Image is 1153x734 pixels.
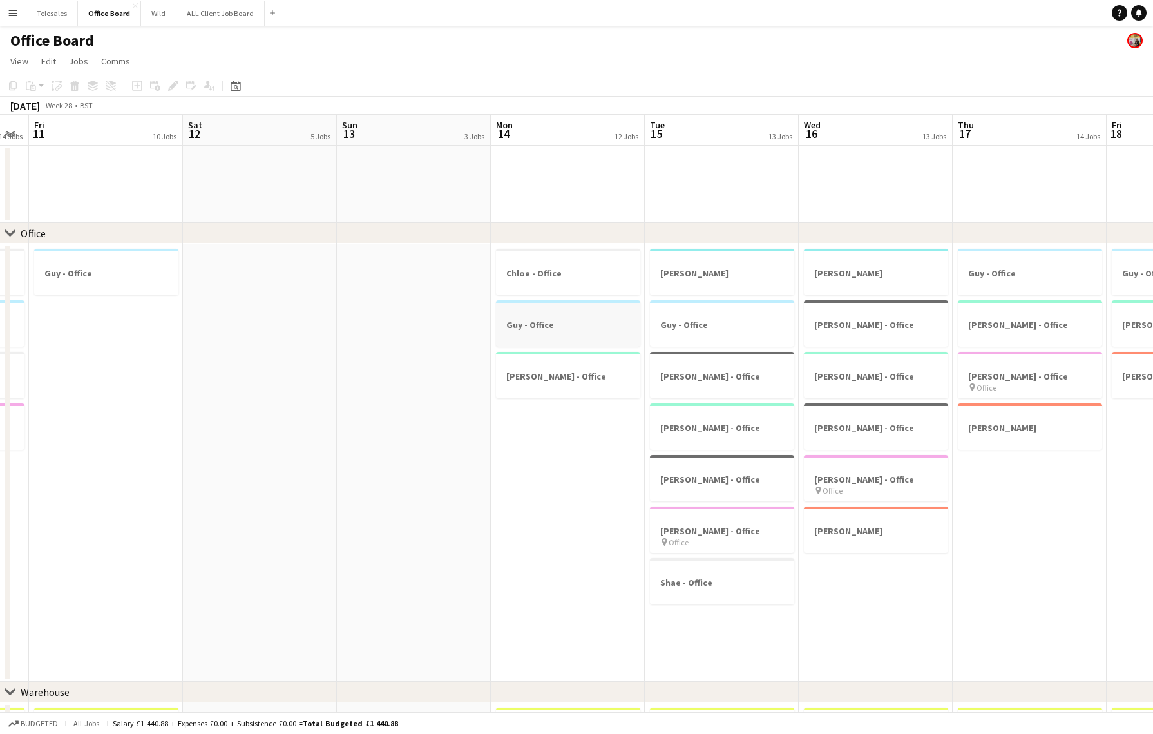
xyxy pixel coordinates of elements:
[669,537,689,547] span: Office
[958,267,1102,279] h3: Guy - Office
[310,131,330,141] div: 5 Jobs
[650,352,794,398] app-job-card: [PERSON_NAME] - Office
[804,300,948,347] div: [PERSON_NAME] - Office
[958,371,1102,382] h3: [PERSON_NAME] - Office
[10,99,40,112] div: [DATE]
[823,486,843,496] span: Office
[496,119,513,131] span: Mon
[153,131,176,141] div: 10 Jobs
[496,319,640,331] h3: Guy - Office
[496,267,640,279] h3: Chloe - Office
[650,422,794,434] h3: [PERSON_NAME] - Office
[188,119,202,131] span: Sat
[26,1,78,26] button: Telesales
[804,267,948,279] h3: [PERSON_NAME]
[650,507,794,553] app-job-card: [PERSON_NAME] - Office Office
[1112,119,1122,131] span: Fri
[958,352,1102,398] app-job-card: [PERSON_NAME] - Office Office
[768,131,792,141] div: 13 Jobs
[494,126,513,141] span: 14
[71,719,102,728] span: All jobs
[34,267,178,279] h3: Guy - Office
[958,422,1102,434] h3: [PERSON_NAME]
[1127,33,1143,48] app-user-avatar: Nicki Neale
[804,422,948,434] h3: [PERSON_NAME] - Office
[80,101,93,110] div: BST
[650,319,794,331] h3: Guy - Office
[650,119,665,131] span: Tue
[6,717,60,731] button: Budgeted
[804,455,948,501] app-job-card: [PERSON_NAME] - Office Office
[648,126,665,141] span: 15
[464,131,484,141] div: 3 Jobs
[922,131,946,141] div: 13 Jobs
[958,300,1102,347] app-job-card: [PERSON_NAME] - Office
[21,719,58,728] span: Budgeted
[615,131,638,141] div: 12 Jobs
[650,558,794,604] app-job-card: Shae - Office
[804,403,948,450] app-job-card: [PERSON_NAME] - Office
[650,249,794,295] app-job-card: [PERSON_NAME]
[21,227,46,240] div: Office
[496,300,640,347] app-job-card: Guy - Office
[496,371,640,382] h3: [PERSON_NAME] - Office
[1076,131,1100,141] div: 14 Jobs
[5,53,33,70] a: View
[340,126,357,141] span: 13
[650,525,794,537] h3: [PERSON_NAME] - Office
[496,249,640,295] app-job-card: Chloe - Office
[958,249,1102,295] app-job-card: Guy - Office
[101,55,130,67] span: Comms
[804,371,948,382] h3: [PERSON_NAME] - Office
[36,53,61,70] a: Edit
[650,300,794,347] app-job-card: Guy - Office
[78,1,141,26] button: Office Board
[1110,126,1122,141] span: 18
[303,719,398,728] span: Total Budgeted £1 440.88
[804,319,948,331] h3: [PERSON_NAME] - Office
[802,126,821,141] span: 16
[96,53,135,70] a: Comms
[41,55,56,67] span: Edit
[113,719,398,728] div: Salary £1 440.88 + Expenses £0.00 + Subsistence £0.00 =
[34,119,44,131] span: Fri
[10,55,28,67] span: View
[69,55,88,67] span: Jobs
[804,352,948,398] app-job-card: [PERSON_NAME] - Office
[43,101,75,110] span: Week 28
[10,31,94,50] h1: Office Board
[650,455,794,501] app-job-card: [PERSON_NAME] - Office
[804,119,821,131] span: Wed
[958,403,1102,450] app-job-card: [PERSON_NAME]
[496,352,640,398] app-job-card: [PERSON_NAME] - Office
[977,383,996,392] span: Office
[804,249,948,295] div: [PERSON_NAME]
[650,577,794,588] h3: Shae - Office
[804,507,948,553] app-job-card: [PERSON_NAME]
[804,525,948,537] h3: [PERSON_NAME]
[650,267,794,279] h3: [PERSON_NAME]
[21,686,70,699] div: Warehouse
[956,126,974,141] span: 17
[650,403,794,450] app-job-card: [PERSON_NAME] - Office
[804,474,948,485] h3: [PERSON_NAME] - Office
[34,249,178,295] app-job-card: Guy - Office
[958,119,974,131] span: Thu
[650,474,794,485] h3: [PERSON_NAME] - Office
